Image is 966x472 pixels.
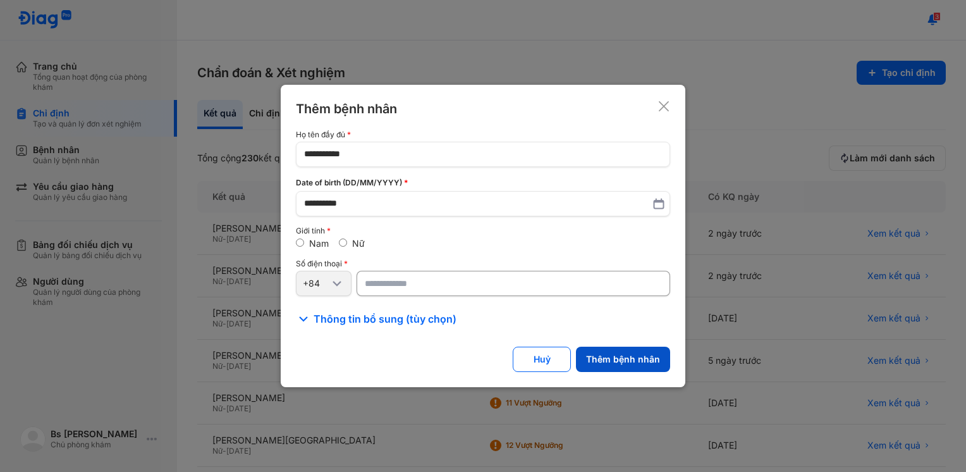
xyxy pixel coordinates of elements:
[314,311,456,326] span: Thông tin bổ sung (tùy chọn)
[296,130,670,139] div: Họ tên đầy đủ
[296,177,670,189] div: Date of birth (DD/MM/YYYY)
[576,347,670,372] button: Thêm bệnh nhân
[296,100,397,118] div: Thêm bệnh nhân
[309,238,329,249] label: Nam
[303,278,329,289] div: +84
[352,238,365,249] label: Nữ
[296,259,670,268] div: Số điện thoại
[296,227,670,235] div: Giới tính
[513,347,571,372] button: Huỷ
